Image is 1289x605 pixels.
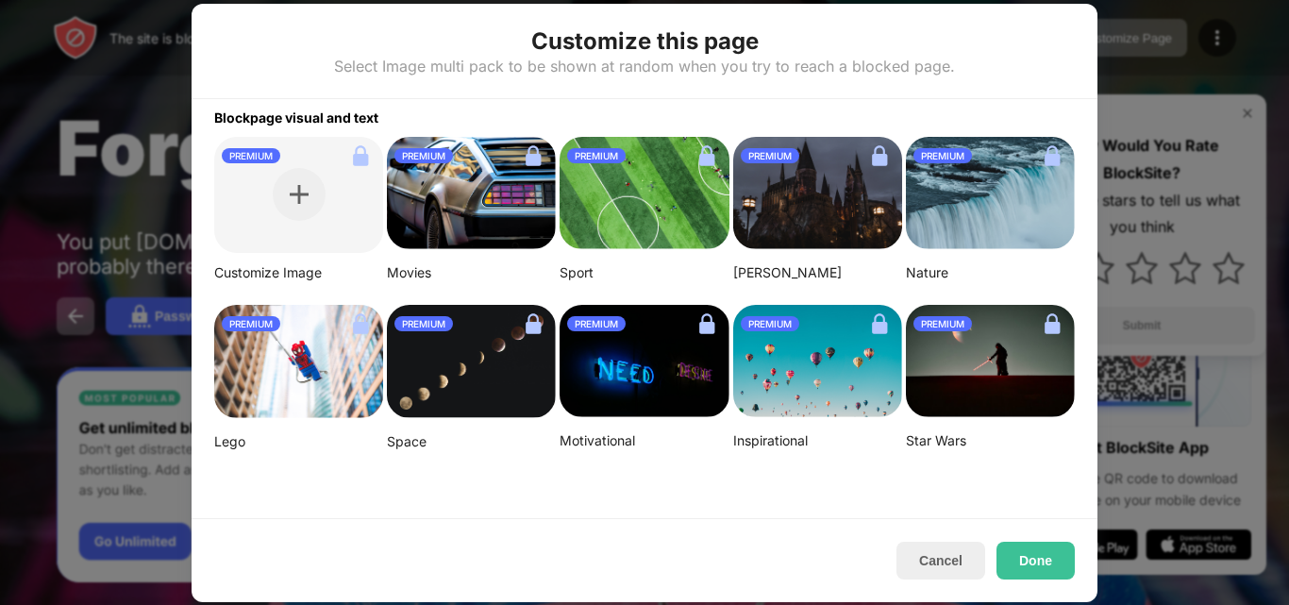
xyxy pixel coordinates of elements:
[733,305,902,418] img: ian-dooley-DuBNA1QMpPA-unsplash-small.png
[345,309,376,339] img: lock.svg
[192,99,1097,126] div: Blockpage visual and text
[222,316,280,331] div: PREMIUM
[387,264,556,281] div: Movies
[567,148,626,163] div: PREMIUM
[531,26,759,57] div: Customize this page
[518,309,548,339] img: lock.svg
[1037,141,1067,171] img: lock.svg
[906,432,1075,449] div: Star Wars
[387,433,556,450] div: Space
[896,542,985,580] button: Cancel
[913,316,972,331] div: PREMIUM
[222,148,280,163] div: PREMIUM
[741,316,799,331] div: PREMIUM
[214,264,383,281] div: Customize Image
[906,305,1075,418] img: image-22-small.png
[345,141,376,171] img: lock.svg
[214,433,383,450] div: Lego
[290,185,309,204] img: plus.svg
[387,137,556,250] img: image-26.png
[394,148,453,163] div: PREMIUM
[1037,309,1067,339] img: lock.svg
[560,137,728,250] img: jeff-wang-p2y4T4bFws4-unsplash-small.png
[906,137,1075,250] img: aditya-chinchure-LtHTe32r_nA-unsplash.png
[906,264,1075,281] div: Nature
[692,141,722,171] img: lock.svg
[214,305,383,418] img: mehdi-messrro-gIpJwuHVwt0-unsplash-small.png
[996,542,1075,580] button: Done
[518,141,548,171] img: lock.svg
[560,305,728,418] img: alexis-fauvet-qfWf9Muwp-c-unsplash-small.png
[387,305,556,419] img: linda-xu-KsomZsgjLSA-unsplash.png
[334,57,955,76] div: Select Image multi pack to be shown at random when you try to reach a blocked page.
[733,264,902,281] div: [PERSON_NAME]
[733,137,902,250] img: aditya-vyas-5qUJfO4NU4o-unsplash-small.png
[692,309,722,339] img: lock.svg
[913,148,972,163] div: PREMIUM
[560,432,728,449] div: Motivational
[394,316,453,331] div: PREMIUM
[864,309,895,339] img: lock.svg
[567,316,626,331] div: PREMIUM
[864,141,895,171] img: lock.svg
[560,264,728,281] div: Sport
[741,148,799,163] div: PREMIUM
[733,432,902,449] div: Inspirational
